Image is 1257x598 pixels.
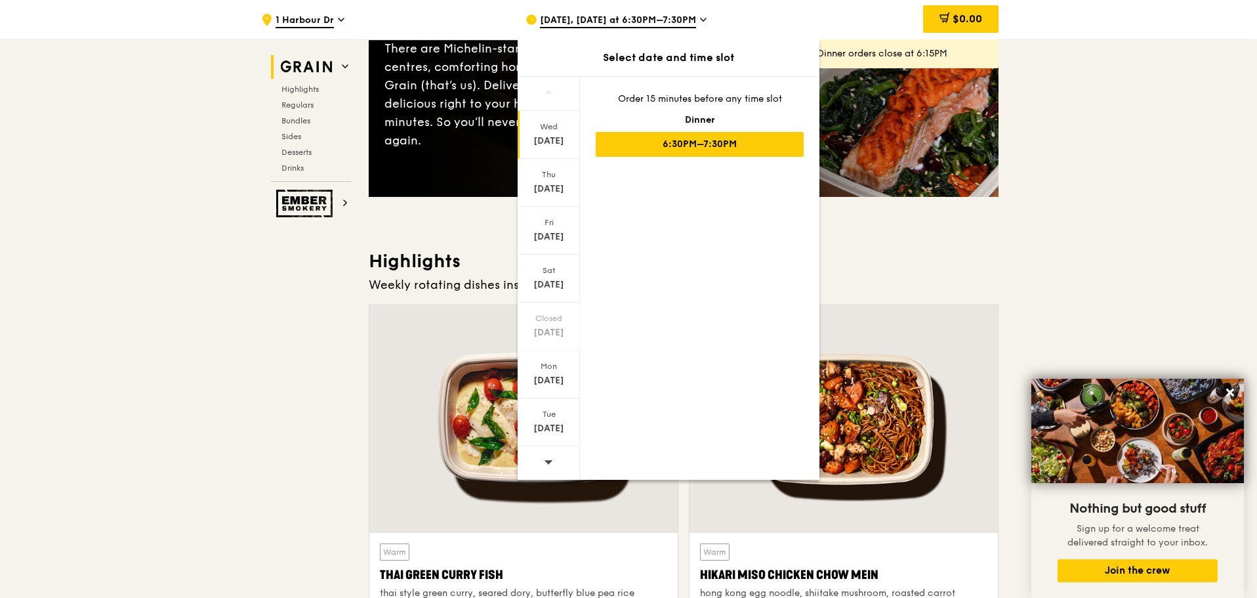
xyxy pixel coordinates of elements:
div: Fri [520,217,578,228]
div: Dinner orders close at 6:15PM [817,47,988,60]
h3: Highlights [369,249,999,273]
div: Wed [520,121,578,132]
span: Bundles [281,116,310,125]
span: Nothing but good stuff [1069,501,1206,517]
img: Grain web logo [276,55,337,79]
div: [DATE] [520,230,578,244]
span: Desserts [281,148,312,157]
div: Thu [520,169,578,180]
button: Join the crew [1058,559,1218,582]
div: 6:30PM–7:30PM [596,132,804,157]
div: Tue [520,409,578,419]
span: Regulars [281,100,314,110]
div: Sat [520,265,578,276]
div: [DATE] [520,374,578,387]
div: [DATE] [520,422,578,435]
span: Highlights [281,85,319,94]
span: Drinks [281,163,304,173]
div: Order 15 minutes before any time slot [596,93,804,106]
div: Closed [520,313,578,324]
div: [DATE] [520,326,578,339]
div: Select date and time slot [518,50,819,66]
div: [DATE] [520,278,578,291]
span: 1 Harbour Dr [276,14,334,28]
span: Sign up for a welcome treat delivered straight to your inbox. [1067,523,1208,548]
div: Warm [700,544,730,561]
img: Ember Smokery web logo [276,190,337,217]
span: $0.00 [953,12,982,25]
div: Dinner [596,114,804,127]
button: Close [1220,382,1241,403]
div: Thai Green Curry Fish [380,566,667,584]
span: [DATE], [DATE] at 6:30PM–7:30PM [540,14,696,28]
div: Warm [380,544,409,561]
div: Mon [520,361,578,372]
div: Hikari Miso Chicken Chow Mein [700,566,987,584]
span: Sides [281,132,301,141]
img: DSC07876-Edit02-Large.jpeg [1031,379,1244,483]
div: Weekly rotating dishes inspired by flavours from around the world. [369,276,999,294]
div: [DATE] [520,182,578,196]
div: [DATE] [520,135,578,148]
div: There are Michelin-star restaurants, hawker centres, comforting home-cooked classics… and Grain (... [384,39,684,150]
